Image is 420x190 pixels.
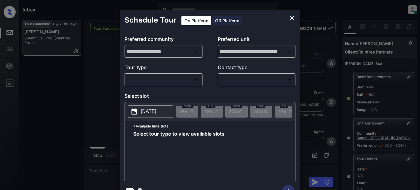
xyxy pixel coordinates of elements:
div: On Platform [181,16,211,25]
p: Select slot [125,92,295,102]
div: Off Platform [212,16,242,25]
p: *Available time slots [133,121,295,131]
button: close [286,12,298,24]
p: Tour type [125,64,202,73]
button: [DATE] [128,105,173,118]
span: Select tour type to view available slots [133,131,224,179]
p: [DATE] [141,108,156,115]
p: Preferred unit [218,35,296,45]
h2: Schedule Tour [120,10,181,31]
p: Preferred community [125,35,202,45]
p: Contact type [218,64,296,73]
